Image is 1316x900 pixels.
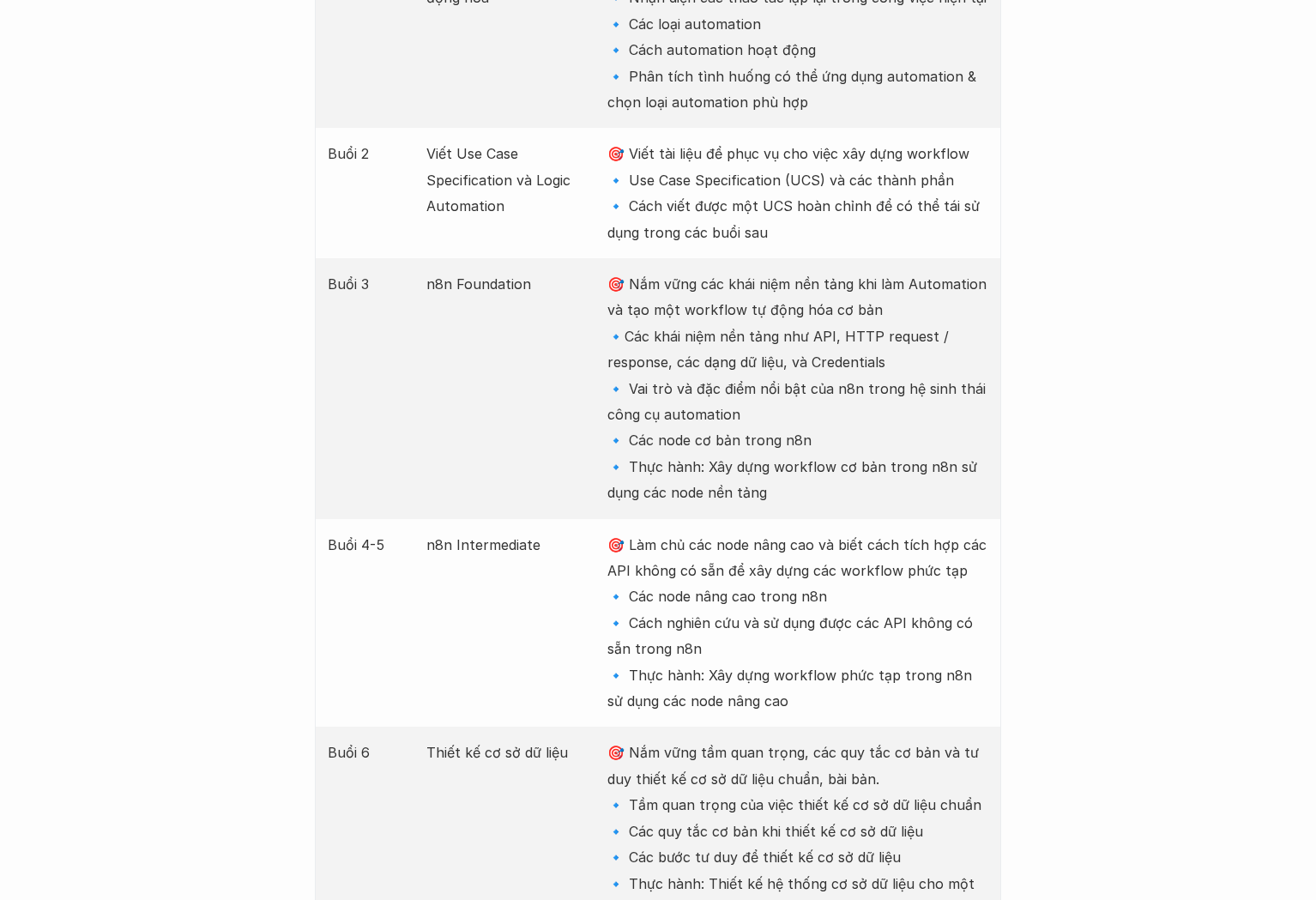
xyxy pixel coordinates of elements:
p: Viết Use Case Specification và Logic Automation [426,141,589,219]
p: Buổi 2 [328,141,409,166]
p: n8n Foundation [426,271,589,297]
p: 🎯 Nắm vững các khái niệm nền tảng khi làm Automation và tạo một workflow tự động hóa cơ bản 🔹Các ... [607,271,988,506]
p: 🎯 Viết tài liệu để phục vụ cho việc xây dựng workflow 🔹 Use Case Specification (UCS) và các thành... [607,141,988,245]
p: n8n Intermediate [426,532,589,558]
p: Buổi 4-5 [328,532,409,558]
p: 🎯 Làm chủ các node nâng cao và biết cách tích hợp các API không có sẵn để xây dựng các workflow p... [607,532,988,715]
p: Buổi 3 [328,271,409,297]
p: Buổi 6 [328,740,409,765]
p: Thiết kế cơ sở dữ liệu [426,740,589,765]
